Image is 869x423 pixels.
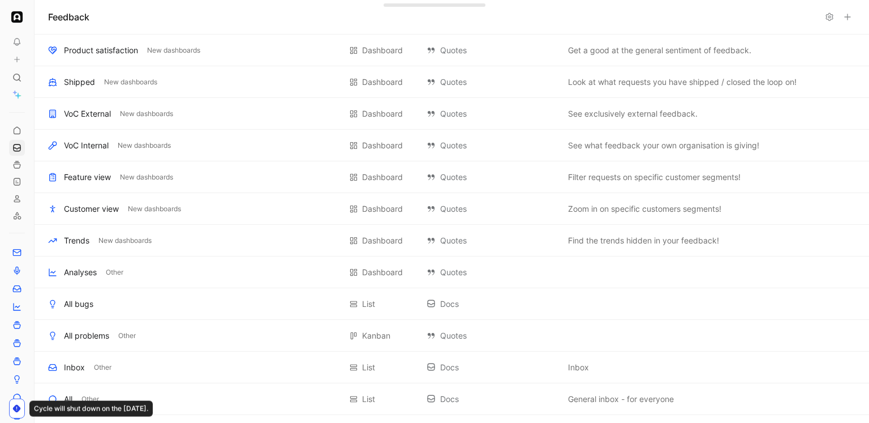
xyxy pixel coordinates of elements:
button: Zoom in on specific customers segments! [566,202,724,216]
div: Docs [427,392,557,406]
span: New dashboards [120,172,173,183]
div: All problemsOtherKanban QuotesView actions [35,320,869,352]
span: New dashboards [104,76,157,88]
div: Quotes [427,107,557,121]
span: New dashboards [118,140,171,151]
span: New dashboards [128,203,181,215]
span: Inbox [568,361,589,374]
span: Zoom in on specific customers segments! [568,202,721,216]
div: ShippedNew dashboardsDashboard QuotesLook at what requests you have shipped / closed the loop on!... [35,66,869,98]
button: General inbox - for everyone [566,392,676,406]
div: Quotes [427,75,557,89]
button: New dashboards [96,236,154,246]
span: General inbox - for everyone [568,392,674,406]
span: Filter requests on specific customer segments! [568,170,741,184]
span: Other [94,362,111,373]
div: Shipped [64,75,95,89]
span: Other [106,267,123,278]
div: Dashboard [362,170,403,184]
div: InboxOtherList DocsInboxView actions [35,352,869,383]
button: New dashboards [102,77,160,87]
button: New dashboards [145,45,203,55]
button: New dashboards [118,109,175,119]
button: See exclusively external feedback. [566,107,700,121]
div: Trends [64,234,89,247]
div: Dashboard [362,107,403,121]
div: Dashboard [362,139,403,152]
div: Feature view [64,170,111,184]
div: Product satisfactionNew dashboardsDashboard QuotesGet a good at the general sentiment of feedback... [35,35,869,66]
div: Dashboard [362,75,403,89]
div: Dashboard [362,202,403,216]
div: AnalysesOtherDashboard QuotesView actions [35,257,869,288]
span: Other [81,394,99,405]
button: Other [116,331,138,341]
div: Product satisfaction [64,44,138,57]
span: See exclusively external feedback. [568,107,698,121]
span: Look at what requests you have shipped / closed the loop on! [568,75,797,89]
span: See what feedback your own organisation is giving! [568,139,759,152]
div: Cycle will shut down on the [DATE]. [29,401,153,417]
span: Find the trends hidden in your feedback! [568,234,719,247]
button: Look at what requests you have shipped / closed the loop on! [566,75,799,89]
div: Quotes [427,234,557,247]
div: Dashboard [362,234,403,247]
button: Other [92,362,114,373]
div: All bugs [64,297,93,311]
span: Get a good at the general sentiment of feedback. [568,44,751,57]
div: All [64,392,72,406]
div: Docs [427,361,557,374]
div: List [362,297,375,311]
button: Other [79,394,101,404]
div: Docs [427,297,557,311]
div: VoC ExternalNew dashboardsDashboard QuotesSee exclusively external feedback.View actions [35,98,869,130]
div: Quotes [427,139,557,152]
div: List [362,392,375,406]
h1: Feedback [48,10,89,24]
span: New dashboards [120,108,173,119]
div: VoC Internal [64,139,109,152]
div: Quotes [427,329,557,343]
button: Get a good at the general sentiment of feedback. [566,44,754,57]
span: New dashboards [98,235,152,246]
button: Ada [9,9,25,25]
button: New dashboards [115,140,173,151]
div: All bugsList DocsView actions [35,288,869,320]
div: Customer view [64,202,119,216]
button: New dashboards [118,172,175,182]
div: Inbox [64,361,85,374]
button: See what feedback your own organisation is giving! [566,139,762,152]
div: Quotes [427,266,557,279]
div: Feature viewNew dashboardsDashboard QuotesFilter requests on specific customer segments!View actions [35,161,869,193]
div: Quotes [427,202,557,216]
div: VoC External [64,107,111,121]
button: Other [104,267,126,277]
button: Find the trends hidden in your feedback! [566,234,721,247]
div: Customer viewNew dashboardsDashboard QuotesZoom in on specific customers segments!View actions [35,193,869,225]
img: Ada [11,11,23,23]
div: List [362,361,375,374]
div: Quotes [427,170,557,184]
button: Filter requests on specific customer segments! [566,170,743,184]
div: Dashboard [362,266,403,279]
div: AllOtherList DocsGeneral inbox - for everyoneView actions [35,383,869,415]
div: Analyses [64,266,97,279]
div: TrendsNew dashboardsDashboard QuotesFind the trends hidden in your feedback!View actions [35,225,869,257]
button: New dashboards [126,204,183,214]
div: Quotes [427,44,557,57]
div: Kanban [362,329,390,343]
span: New dashboards [147,45,200,56]
span: Other [118,330,136,341]
div: Dashboard [362,44,403,57]
div: VoC InternalNew dashboardsDashboard QuotesSee what feedback your own organisation is giving!View ... [35,130,869,161]
div: All problems [64,329,109,343]
button: Inbox [566,361,591,374]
